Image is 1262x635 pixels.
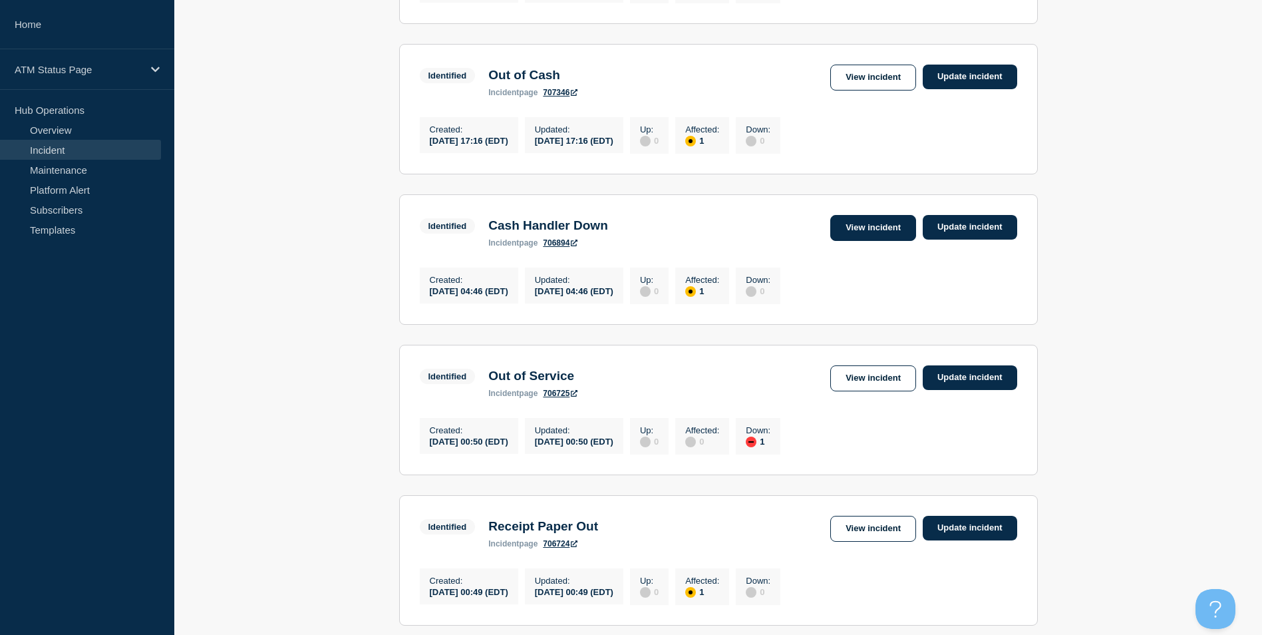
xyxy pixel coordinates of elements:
[685,576,719,586] p: Affected :
[430,285,508,296] div: [DATE] 04:46 (EDT)
[535,425,613,435] p: Updated :
[535,285,613,296] div: [DATE] 04:46 (EDT)
[685,275,719,285] p: Affected :
[746,425,770,435] p: Down :
[488,519,598,534] h3: Receipt Paper Out
[640,586,659,598] div: 0
[923,365,1017,390] a: Update incident
[430,134,508,146] div: [DATE] 17:16 (EDT)
[923,215,1017,240] a: Update incident
[543,389,577,398] a: 706725
[543,238,577,248] a: 706894
[640,437,651,447] div: disabled
[746,437,756,447] div: down
[640,134,659,146] div: 0
[488,68,577,83] h3: Out of Cash
[430,275,508,285] p: Created :
[535,134,613,146] div: [DATE] 17:16 (EDT)
[488,238,519,248] span: incident
[543,88,577,97] a: 707346
[685,286,696,297] div: affected
[430,124,508,134] p: Created :
[640,425,659,435] p: Up :
[488,218,607,233] h3: Cash Handler Down
[746,586,770,598] div: 0
[640,587,651,598] div: disabled
[685,136,696,146] div: affected
[488,539,519,548] span: incident
[830,215,916,241] a: View incident
[420,218,476,234] span: Identified
[830,516,916,542] a: View incident
[640,285,659,297] div: 0
[830,365,916,391] a: View incident
[488,369,577,383] h3: Out of Service
[640,435,659,447] div: 0
[430,425,508,435] p: Created :
[640,286,651,297] div: disabled
[685,425,719,435] p: Affected :
[685,435,719,447] div: 0
[543,539,577,548] a: 706724
[430,435,508,447] div: [DATE] 00:50 (EDT)
[488,539,538,548] p: page
[488,389,538,398] p: page
[535,124,613,134] p: Updated :
[746,285,770,297] div: 0
[420,519,476,534] span: Identified
[746,134,770,146] div: 0
[746,576,770,586] p: Down :
[685,587,696,598] div: affected
[640,124,659,134] p: Up :
[15,64,142,75] p: ATM Status Page
[685,437,696,447] div: disabled
[685,285,719,297] div: 1
[1195,589,1235,629] iframe: Help Scout Beacon - Open
[746,286,756,297] div: disabled
[746,435,770,447] div: 1
[535,435,613,447] div: [DATE] 00:50 (EDT)
[923,65,1017,89] a: Update incident
[640,275,659,285] p: Up :
[923,516,1017,540] a: Update incident
[488,88,519,97] span: incident
[488,88,538,97] p: page
[420,369,476,384] span: Identified
[685,134,719,146] div: 1
[535,275,613,285] p: Updated :
[746,136,756,146] div: disabled
[685,586,719,598] div: 1
[640,576,659,586] p: Up :
[488,238,538,248] p: page
[535,586,613,597] div: [DATE] 00:49 (EDT)
[746,275,770,285] p: Down :
[830,65,916,91] a: View incident
[420,68,476,83] span: Identified
[685,124,719,134] p: Affected :
[535,576,613,586] p: Updated :
[746,124,770,134] p: Down :
[488,389,519,398] span: incident
[746,587,756,598] div: disabled
[640,136,651,146] div: disabled
[430,586,508,597] div: [DATE] 00:49 (EDT)
[430,576,508,586] p: Created :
